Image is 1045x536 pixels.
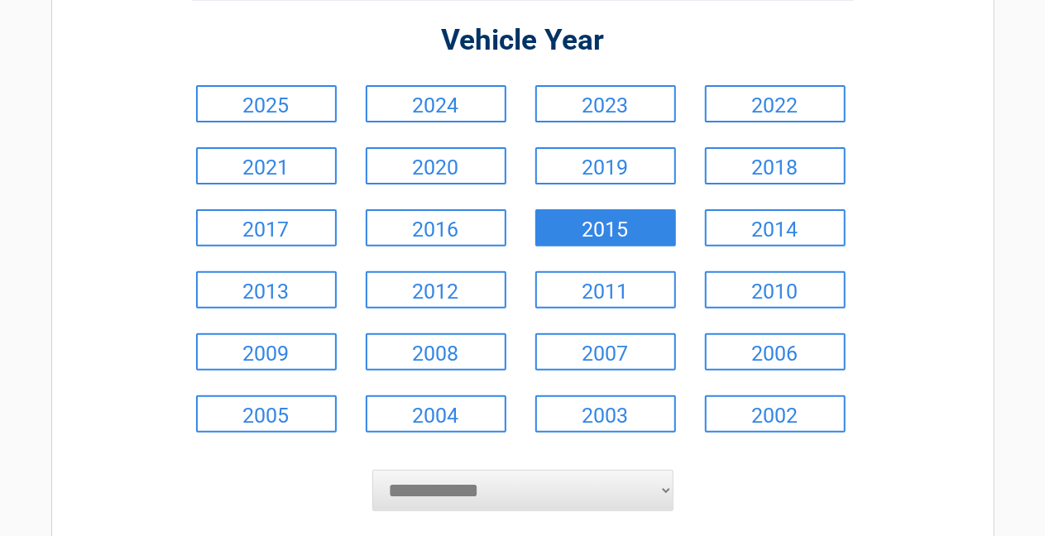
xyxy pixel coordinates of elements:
[366,209,506,246] a: 2016
[535,271,676,309] a: 2011
[192,22,854,60] h2: Vehicle Year
[196,395,337,433] a: 2005
[535,209,676,246] a: 2015
[705,395,846,433] a: 2002
[366,333,506,371] a: 2008
[535,333,676,371] a: 2007
[366,147,506,184] a: 2020
[705,271,846,309] a: 2010
[705,333,846,371] a: 2006
[196,209,337,246] a: 2017
[366,271,506,309] a: 2012
[196,85,337,122] a: 2025
[196,333,337,371] a: 2009
[705,85,846,122] a: 2022
[196,271,337,309] a: 2013
[196,147,337,184] a: 2021
[535,85,676,122] a: 2023
[705,209,846,246] a: 2014
[366,395,506,433] a: 2004
[535,395,676,433] a: 2003
[705,147,846,184] a: 2018
[366,85,506,122] a: 2024
[535,147,676,184] a: 2019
